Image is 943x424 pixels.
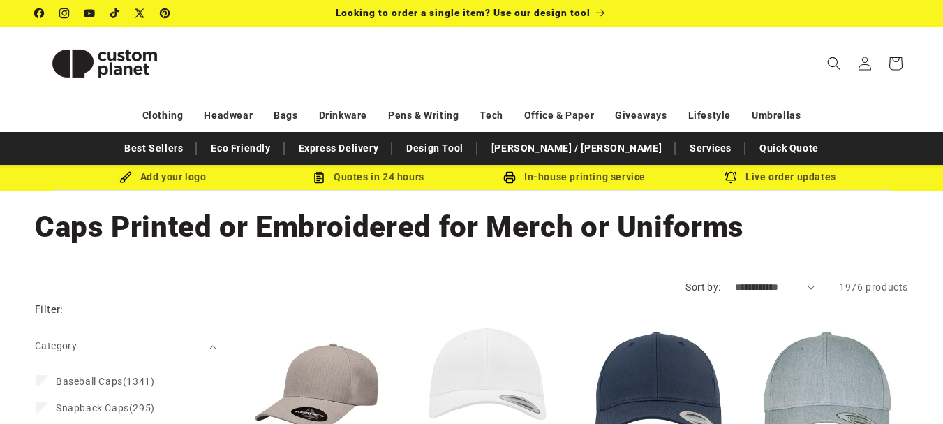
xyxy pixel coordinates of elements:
div: In-house printing service [472,168,678,186]
h2: Filter: [35,302,64,318]
a: Pens & Writing [388,103,459,128]
a: Umbrellas [752,103,801,128]
a: Headwear [204,103,253,128]
h1: Caps Printed or Embroidered for Merch or Uniforms [35,208,908,246]
a: Clothing [142,103,184,128]
a: Lifestyle [688,103,731,128]
a: Quick Quote [752,136,826,161]
span: Looking to order a single item? Use our design tool [336,7,591,18]
span: (1341) [56,375,154,388]
a: [PERSON_NAME] / [PERSON_NAME] [484,136,669,161]
div: Quotes in 24 hours [266,168,472,186]
span: 1976 products [839,282,908,293]
span: Category [35,340,77,351]
a: Bags [274,103,297,128]
a: Services [683,136,738,161]
img: Brush Icon [119,171,132,184]
a: Office & Paper [524,103,594,128]
a: Custom Planet [30,27,180,100]
a: Drinkware [319,103,367,128]
summary: Search [819,48,849,79]
summary: Category (0 selected) [35,328,216,364]
div: Live order updates [678,168,884,186]
span: (295) [56,402,155,414]
a: Eco Friendly [204,136,277,161]
label: Sort by: [685,282,720,293]
a: Design Tool [399,136,470,161]
a: Express Delivery [292,136,386,161]
a: Giveaways [615,103,667,128]
img: Order updates [725,171,737,184]
img: In-house printing [503,171,516,184]
div: Add your logo [60,168,266,186]
span: Baseball Caps [56,376,123,387]
img: Order Updates Icon [313,171,325,184]
span: Snapback Caps [56,402,129,414]
img: Custom Planet [35,32,175,95]
a: Best Sellers [117,136,190,161]
a: Tech [480,103,503,128]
